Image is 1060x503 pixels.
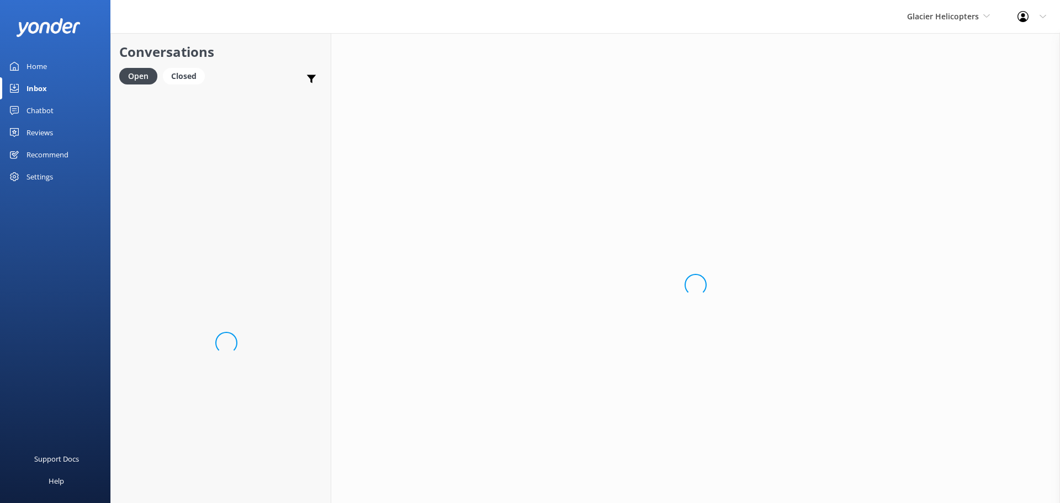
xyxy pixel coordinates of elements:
[119,68,157,84] div: Open
[26,99,54,121] div: Chatbot
[119,70,163,82] a: Open
[26,121,53,144] div: Reviews
[26,55,47,77] div: Home
[907,11,979,22] span: Glacier Helicopters
[34,448,79,470] div: Support Docs
[163,70,210,82] a: Closed
[26,77,47,99] div: Inbox
[17,18,80,36] img: yonder-white-logo.png
[26,144,68,166] div: Recommend
[163,68,205,84] div: Closed
[26,166,53,188] div: Settings
[49,470,64,492] div: Help
[119,41,322,62] h2: Conversations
